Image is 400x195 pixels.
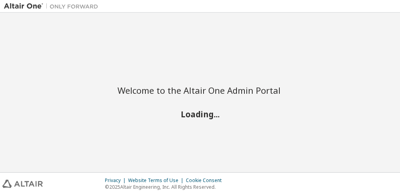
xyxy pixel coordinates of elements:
h2: Loading... [117,109,283,119]
div: Cookie Consent [186,177,226,184]
img: altair_logo.svg [2,180,43,188]
h2: Welcome to the Altair One Admin Portal [117,85,283,96]
img: Altair One [4,2,102,10]
div: Website Terms of Use [128,177,186,184]
div: Privacy [105,177,128,184]
p: © 2025 Altair Engineering, Inc. All Rights Reserved. [105,184,226,190]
